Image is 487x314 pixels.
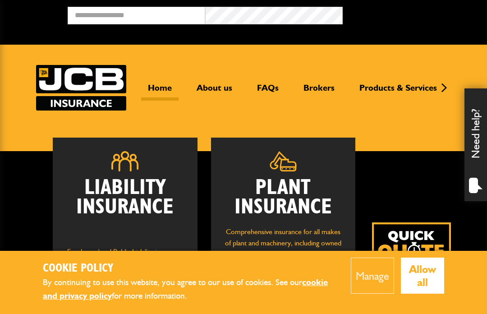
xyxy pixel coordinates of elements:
[36,65,126,111] a: JCB Insurance Services
[297,83,341,101] a: Brokers
[372,222,451,301] img: Quick Quote
[464,88,487,201] div: Need help?
[225,226,342,284] p: Comprehensive insurance for all makes of plant and machinery, including owned and hired in equipm...
[351,258,394,294] button: Manage
[190,83,239,101] a: About us
[353,83,444,101] a: Products & Services
[401,258,445,294] button: Allow all
[372,222,451,301] a: Get your insurance quote isn just 2-minutes
[66,178,184,237] h2: Liability Insurance
[343,7,480,21] button: Broker Login
[225,178,342,217] h2: Plant Insurance
[43,262,337,276] h2: Cookie Policy
[43,276,337,303] p: By continuing to use this website, you agree to our use of cookies. See our for more information.
[141,83,179,101] a: Home
[36,65,126,111] img: JCB Insurance Services logo
[250,83,285,101] a: FAQs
